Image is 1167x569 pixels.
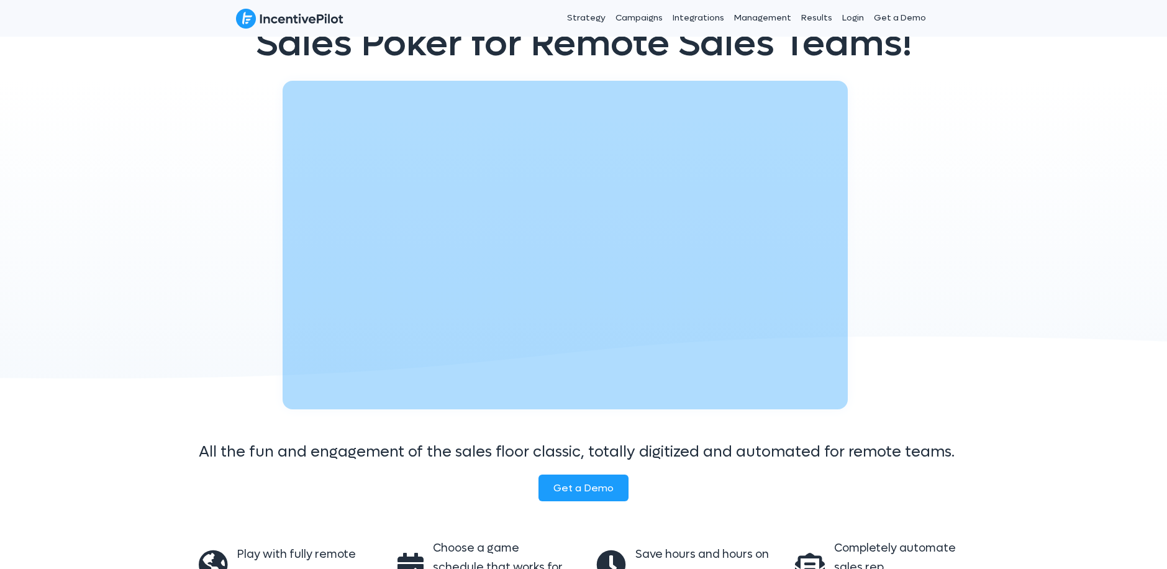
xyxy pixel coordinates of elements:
[538,475,629,501] a: Get a Demo
[477,2,932,34] nav: Header Menu
[553,481,614,494] span: Get a Demo
[837,2,869,34] a: Login
[668,2,729,34] a: Integrations
[729,2,796,34] a: Management
[562,2,611,34] a: Strategy
[869,2,931,34] a: Get a Demo
[236,8,343,29] img: IncentivePilot
[796,2,837,34] a: Results
[256,19,912,68] span: Sales Poker for Remote Sales Teams!
[611,2,668,34] a: Campaigns
[199,440,969,464] p: All the fun and engagement of the sales floor classic, totally digitized and automated for remote...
